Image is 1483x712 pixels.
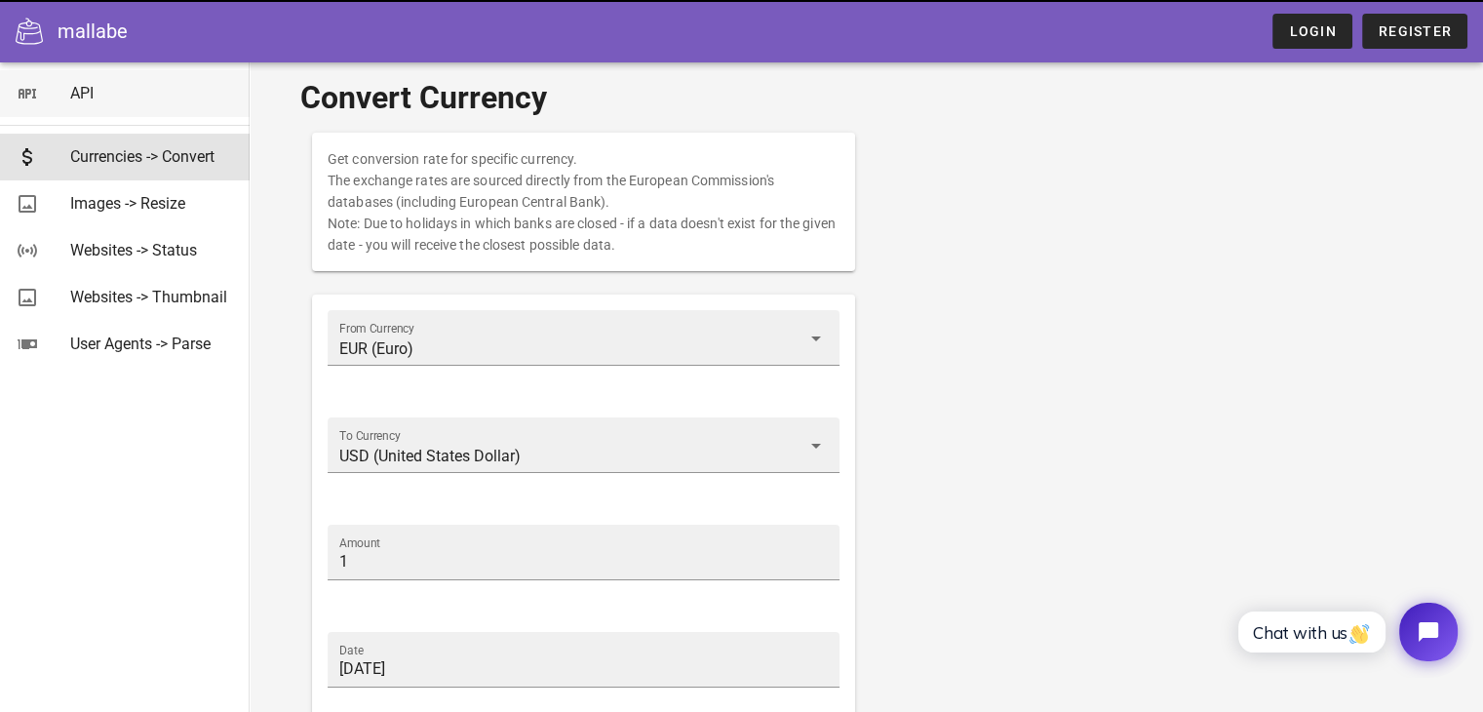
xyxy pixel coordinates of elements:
[339,429,401,444] label: To Currency
[1362,14,1467,49] a: Register
[70,335,234,353] div: User Agents -> Parse
[70,288,234,306] div: Websites -> Thumbnail
[1272,14,1351,49] a: Login
[70,194,234,213] div: Images -> Resize
[58,17,128,46] div: mallabe
[70,241,234,259] div: Websites -> Status
[70,147,234,166] div: Currencies -> Convert
[1217,586,1474,678] iframe: Tidio Chat
[70,84,234,102] div: API
[1288,23,1336,39] span: Login
[339,322,414,336] label: From Currency
[339,644,364,658] label: Date
[1378,23,1452,39] span: Register
[300,74,1432,121] h1: Convert Currency
[339,536,380,551] label: Amount
[312,133,855,271] div: Get conversion rate for specific currency. The exchange rates are sourced directly from the Europ...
